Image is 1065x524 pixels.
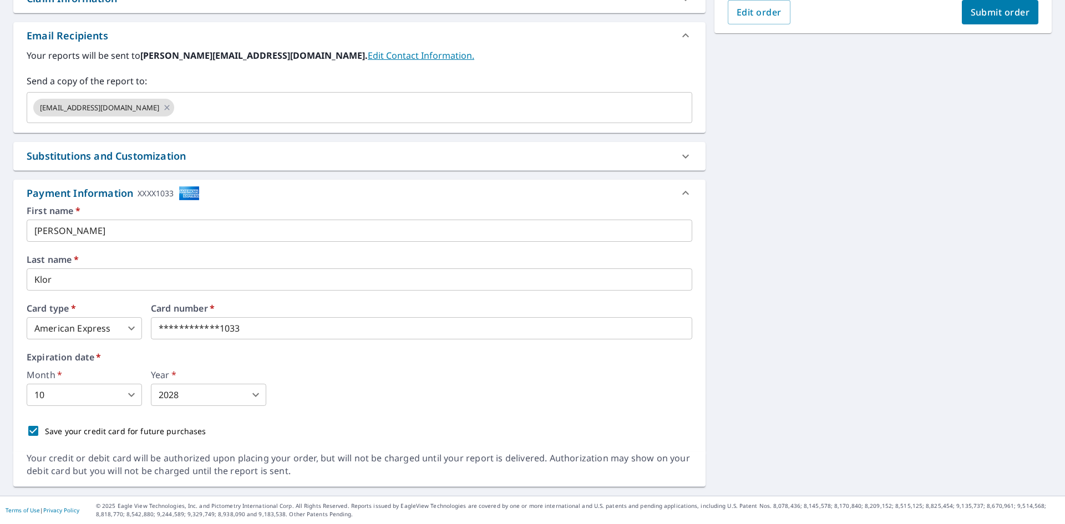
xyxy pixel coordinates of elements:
[27,206,692,215] label: First name
[27,74,692,88] label: Send a copy of the report to:
[151,304,692,313] label: Card number
[13,22,706,49] div: Email Recipients
[27,452,692,477] div: Your credit or debit card will be authorized upon placing your order, but will not be charged unt...
[27,149,186,164] div: Substitutions and Customization
[179,186,200,201] img: cardImage
[6,507,79,513] p: |
[737,6,782,18] span: Edit order
[33,103,166,113] span: [EMAIL_ADDRESS][DOMAIN_NAME]
[27,255,692,264] label: Last name
[27,49,692,62] label: Your reports will be sent to
[13,180,706,206] div: Payment InformationXXXX1033cardImage
[45,425,206,437] p: Save your credit card for future purchases
[151,384,266,406] div: 2028
[151,370,266,379] label: Year
[27,28,108,43] div: Email Recipients
[27,353,692,362] label: Expiration date
[13,142,706,170] div: Substitutions and Customization
[138,186,174,201] div: XXXX1033
[368,49,474,62] a: EditContactInfo
[140,49,368,62] b: [PERSON_NAME][EMAIL_ADDRESS][DOMAIN_NAME].
[27,384,142,406] div: 10
[96,502,1059,518] p: © 2025 Eagle View Technologies, Inc. and Pictometry International Corp. All Rights Reserved. Repo...
[33,99,174,116] div: [EMAIL_ADDRESS][DOMAIN_NAME]
[43,506,79,514] a: Privacy Policy
[27,370,142,379] label: Month
[27,186,200,201] div: Payment Information
[971,6,1030,18] span: Submit order
[6,506,40,514] a: Terms of Use
[27,317,142,339] div: American Express
[27,304,142,313] label: Card type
